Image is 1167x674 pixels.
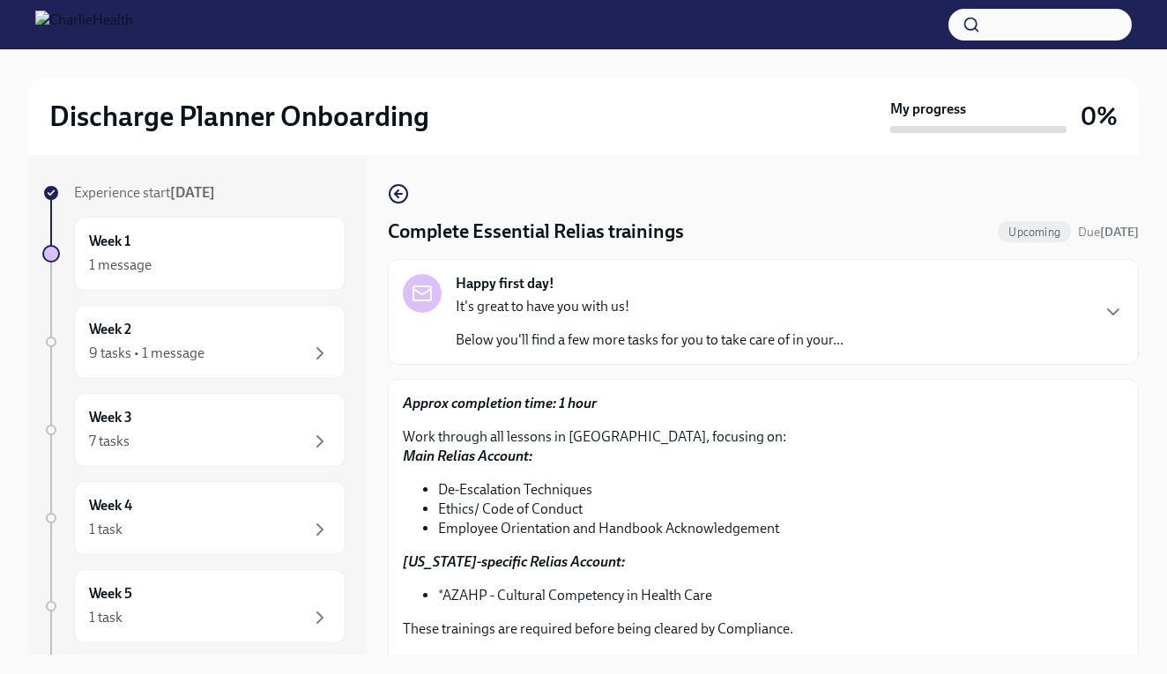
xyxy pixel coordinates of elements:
li: *AZAHP - Cultural Competency in Health Care [438,586,1124,605]
strong: Happy first day! [456,274,554,293]
div: 9 tasks • 1 message [89,344,204,363]
div: 7 tasks [89,432,130,451]
li: Ethics/ Code of Conduct [438,500,1124,519]
strong: Approx completion time: 1 hour [403,395,597,411]
strong: Main Relias Account: [403,448,532,464]
span: Experience start [74,184,215,201]
a: Week 11 message [42,217,346,291]
h6: Week 3 [89,408,132,427]
a: Week 41 task [42,481,346,555]
a: Week 29 tasks • 1 message [42,305,346,379]
strong: [US_STATE]-specific Relias Account: [403,553,625,570]
li: Employee Orientation and Handbook Acknowledgement [438,519,1124,538]
h6: Week 5 [89,584,132,604]
div: 1 task [89,520,123,539]
p: It's great to have you with us! [456,297,844,316]
span: Due [1078,225,1139,240]
a: Week 37 tasks [42,393,346,467]
li: De-Escalation Techniques [438,480,1124,500]
h6: Week 2 [89,320,131,339]
img: CharlieHealth [35,11,133,39]
span: September 1st, 2025 09:00 [1078,224,1139,241]
strong: My progress [890,100,966,119]
span: Upcoming [998,226,1071,239]
p: Work through all lessons in [GEOGRAPHIC_DATA], focusing on: [403,427,1124,466]
div: 1 task [89,608,123,627]
h6: Week 1 [89,232,130,251]
div: 1 message [89,256,152,275]
h6: Week 4 [89,496,132,515]
a: Week 51 task [42,569,346,643]
a: Experience start[DATE] [42,183,346,203]
h4: Complete Essential Relias trainings [388,218,684,245]
h3: 0% [1081,100,1118,132]
p: Below you'll find a few more tasks for you to take care of in your... [456,330,844,350]
strong: [DATE] [170,184,215,201]
strong: [DATE] [1100,225,1139,240]
h2: Discharge Planner Onboarding [49,99,429,134]
p: These trainings are required before being cleared by Compliance. [403,619,1124,639]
